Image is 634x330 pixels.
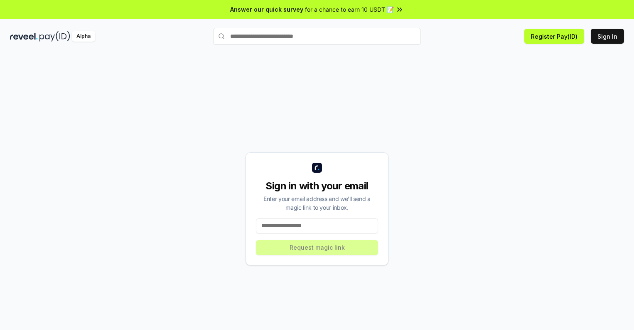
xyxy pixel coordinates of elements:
div: Sign in with your email [256,179,378,193]
button: Register Pay(ID) [524,29,584,44]
span: Answer our quick survey [230,5,303,14]
span: for a chance to earn 10 USDT 📝 [305,5,394,14]
div: Alpha [72,31,95,42]
button: Sign In [591,29,624,44]
img: pay_id [39,31,70,42]
div: Enter your email address and we’ll send a magic link to your inbox. [256,194,378,212]
img: logo_small [312,163,322,173]
img: reveel_dark [10,31,38,42]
